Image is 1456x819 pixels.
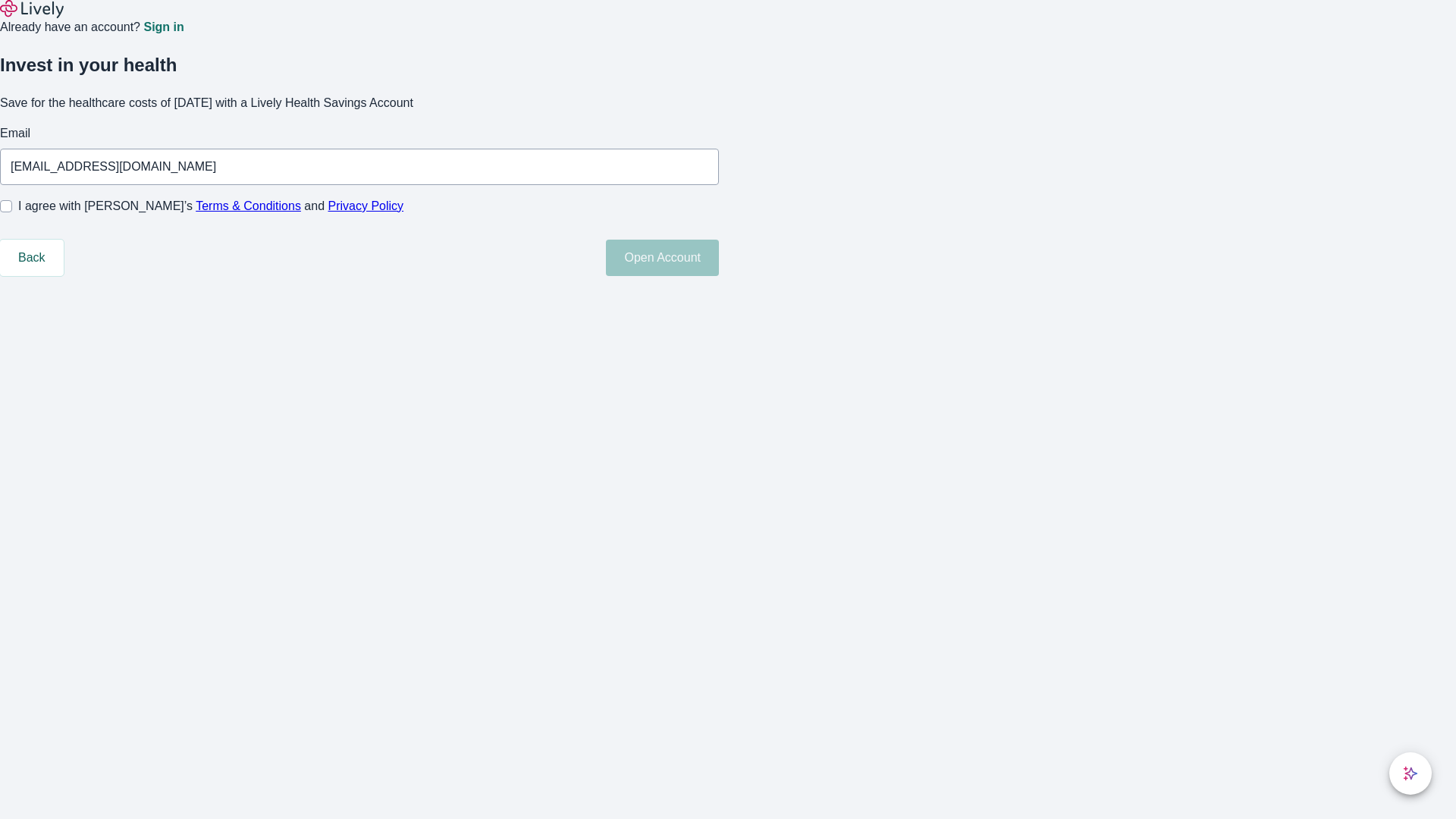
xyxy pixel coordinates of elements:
a: Privacy Policy [328,199,404,212]
svg: Lively AI Assistant [1403,766,1418,781]
a: Sign in [143,21,184,33]
button: chat [1389,752,1432,795]
a: Terms & Conditions [196,199,301,212]
span: I agree with [PERSON_NAME]’s and [18,197,403,215]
